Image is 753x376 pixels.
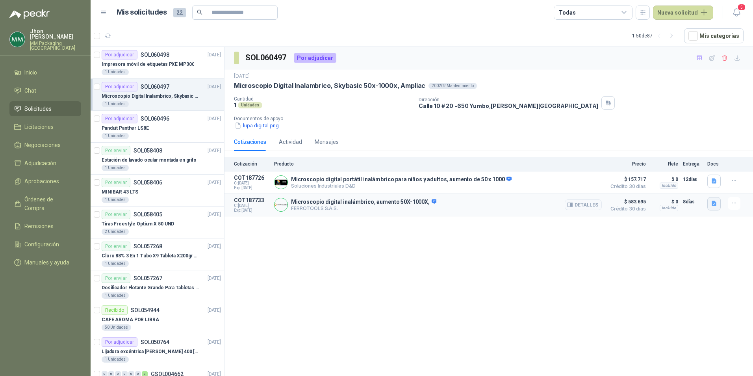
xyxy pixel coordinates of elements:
[274,161,602,167] p: Producto
[606,184,646,189] span: Crédito 30 días
[234,203,269,208] span: C: [DATE]
[91,334,224,366] a: Por adjudicarSOL050764[DATE] Lijadora excéntrica [PERSON_NAME] 400 [PERSON_NAME] 125-150 ave1 Uni...
[102,50,137,60] div: Por adjudicar
[102,284,200,292] p: Dosificador Flotante Grande Para Tabletas De Cloro Humboldt
[91,111,224,143] a: Por adjudicarSOL060496[DATE] Panduit Panther LS8E1 Unidades
[141,339,169,345] p: SOL050764
[653,6,713,20] button: Nueva solicitud
[91,79,224,111] a: Por adjudicarSOL060497[DATE] Microscopio Digital Inalambrico, Skybasic 50x-1000x, Ampliac1 Unidades
[274,198,287,211] img: Company Logo
[684,28,744,43] button: Mís categorías
[91,238,224,270] a: Por enviarSOL057268[DATE] Cloro 88% 3 En 1 Tubo X9 Tableta X200gr Oxycl1 Unidades
[208,83,221,91] p: [DATE]
[606,161,646,167] p: Precio
[197,9,202,15] span: search
[91,270,224,302] a: Por enviarSOL057267[DATE] Dosificador Flotante Grande Para Tabletas De Cloro Humboldt1 Unidades
[9,119,81,134] a: Licitaciones
[291,176,512,183] p: Microscopio digital portátil inalámbrico para niños y adultos, aumento de 50 x 1000
[91,47,224,79] a: Por adjudicarSOL060498[DATE] Impresora móvil de etiquetas PXE MP3001 Unidades
[683,161,703,167] p: Entrega
[234,161,269,167] p: Cotización
[102,337,137,347] div: Por adjudicar
[102,261,129,267] div: 1 Unidades
[234,116,750,121] p: Documentos de apoyo
[134,180,162,185] p: SOL058406
[102,356,129,363] div: 1 Unidades
[234,186,269,190] span: Exp: [DATE]
[102,82,137,91] div: Por adjudicar
[245,52,287,64] h3: SOL060497
[102,125,149,132] p: Panduit Panther LS8E
[729,6,744,20] button: 5
[208,275,221,282] p: [DATE]
[24,141,61,149] span: Negociaciones
[660,182,678,189] div: Incluido
[9,83,81,98] a: Chat
[134,275,162,281] p: SOL057267
[208,307,221,314] p: [DATE]
[9,237,81,252] a: Configuración
[24,86,36,95] span: Chat
[291,183,512,189] p: Soluciones Industriales D&D
[102,69,129,75] div: 1 Unidades
[102,93,200,100] p: Microscopio Digital Inalambrico, Skybasic 50x-1000x, Ampliac
[208,147,221,154] p: [DATE]
[419,97,598,102] p: Dirección
[24,195,74,212] span: Órdenes de Compra
[419,102,598,109] p: Calle 10 # 20 -650 Yumbo , [PERSON_NAME][GEOGRAPHIC_DATA]
[131,307,160,313] p: SOL054944
[102,292,129,299] div: 1 Unidades
[737,4,746,11] span: 5
[134,244,162,249] p: SOL057268
[9,174,81,189] a: Aprobaciones
[102,156,197,164] p: Estación de lavado ocular montada en grifo
[102,242,130,251] div: Por enviar
[707,161,723,167] p: Docs
[606,207,646,211] span: Crédito 30 días
[102,274,130,283] div: Por enviar
[173,8,186,17] span: 22
[102,188,138,196] p: MINIBAR 43 LTS
[24,177,59,186] span: Aprobaciones
[10,32,25,47] img: Company Logo
[208,243,221,250] p: [DATE]
[9,9,50,19] img: Logo peakr
[91,143,224,175] a: Por enviarSOL058408[DATE] Estación de lavado ocular montada en grifo1 Unidades
[9,156,81,171] a: Adjudicación
[234,73,250,80] p: [DATE]
[234,138,266,146] div: Cotizaciones
[294,53,336,63] div: Por adjudicar
[24,240,59,249] span: Configuración
[117,7,167,18] h1: Mis solicitudes
[234,181,269,186] span: C: [DATE]
[660,205,678,211] div: Incluido
[606,197,646,207] span: $ 583.695
[102,220,174,228] p: Tiras Freestyle Optium X 50 UND
[141,52,169,58] p: SOL060498
[279,138,302,146] div: Actividad
[102,114,137,123] div: Por adjudicar
[102,324,131,331] div: 50 Unidades
[24,222,54,231] span: Remisiones
[91,175,224,207] a: Por enviarSOL058406[DATE] MINIBAR 43 LTS1 Unidades
[102,133,129,139] div: 1 Unidades
[24,258,69,267] span: Manuales y ayuda
[9,255,81,270] a: Manuales y ayuda
[102,252,200,260] p: Cloro 88% 3 En 1 Tubo X9 Tableta X200gr Oxycl
[9,192,81,216] a: Órdenes de Compra
[234,102,236,108] p: 1
[234,96,412,102] p: Cantidad
[102,101,129,107] div: 1 Unidades
[141,84,169,89] p: SOL060497
[9,219,81,234] a: Remisiones
[651,175,678,184] p: $ 0
[651,197,678,207] p: $ 0
[102,61,194,68] p: Impresora móvil de etiquetas PXE MP300
[91,207,224,238] a: Por enviarSOL058405[DATE] Tiras Freestyle Optium X 50 UND2 Unidades
[30,28,81,39] p: Jhon [PERSON_NAME]
[208,211,221,218] p: [DATE]
[102,210,130,219] div: Por enviar
[24,159,56,168] span: Adjudicación
[208,51,221,59] p: [DATE]
[9,65,81,80] a: Inicio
